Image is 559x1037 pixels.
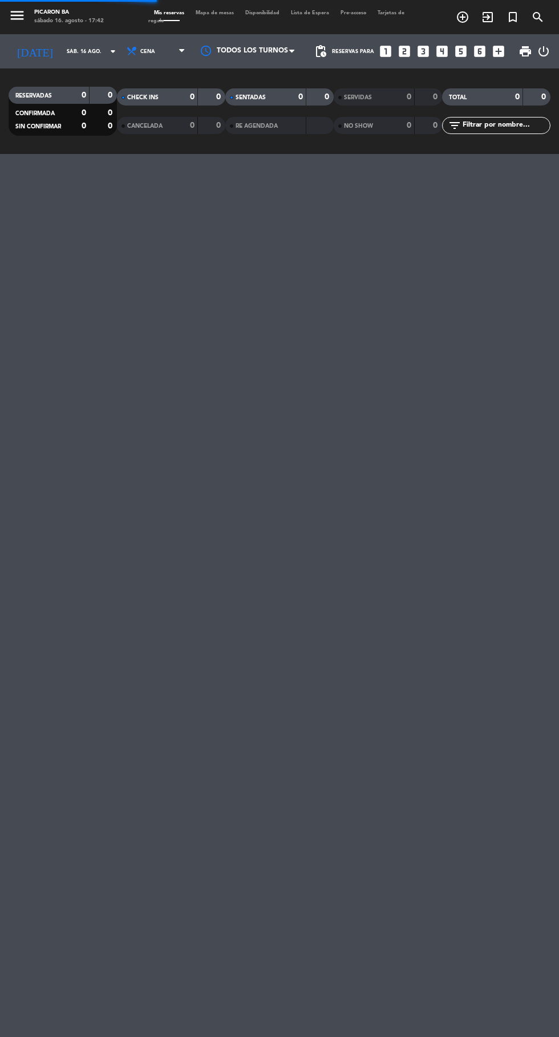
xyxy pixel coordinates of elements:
[82,91,86,99] strong: 0
[127,95,159,100] span: CHECK INS
[285,10,335,15] span: Lista de Espera
[240,10,285,15] span: Disponibilidad
[190,93,195,101] strong: 0
[216,121,223,129] strong: 0
[236,95,266,100] span: SENTADAS
[15,111,55,116] span: CONFIRMADA
[9,7,26,24] i: menu
[433,93,440,101] strong: 0
[519,44,532,58] span: print
[506,10,520,24] i: turned_in_not
[537,44,550,58] i: power_settings_new
[108,109,115,117] strong: 0
[325,93,331,101] strong: 0
[216,93,223,101] strong: 0
[541,93,548,101] strong: 0
[34,9,104,17] div: Picaron BA
[435,44,449,59] i: looks_4
[472,44,487,59] i: looks_6
[397,44,412,59] i: looks_two
[537,34,550,68] div: LOG OUT
[448,119,461,132] i: filter_list
[332,48,374,55] span: Reservas para
[335,10,372,15] span: Pre-acceso
[108,122,115,130] strong: 0
[433,121,440,129] strong: 0
[9,7,26,27] button: menu
[108,91,115,99] strong: 0
[481,10,495,24] i: exit_to_app
[453,44,468,59] i: looks_5
[34,17,104,26] div: sábado 16. agosto - 17:42
[378,44,393,59] i: looks_one
[531,10,545,24] i: search
[314,44,327,58] span: pending_actions
[82,109,86,117] strong: 0
[515,93,520,101] strong: 0
[461,119,550,132] input: Filtrar por nombre...
[15,93,52,99] span: RESERVADAS
[456,10,469,24] i: add_circle_outline
[127,123,163,129] span: CANCELADA
[9,40,61,63] i: [DATE]
[491,44,506,59] i: add_box
[416,44,431,59] i: looks_3
[148,10,190,15] span: Mis reservas
[190,10,240,15] span: Mapa de mesas
[407,121,411,129] strong: 0
[344,95,372,100] span: SERVIDAS
[236,123,278,129] span: RE AGENDADA
[190,121,195,129] strong: 0
[344,123,373,129] span: NO SHOW
[407,93,411,101] strong: 0
[106,44,120,58] i: arrow_drop_down
[449,95,467,100] span: TOTAL
[82,122,86,130] strong: 0
[140,48,155,55] span: Cena
[15,124,61,129] span: SIN CONFIRMAR
[298,93,303,101] strong: 0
